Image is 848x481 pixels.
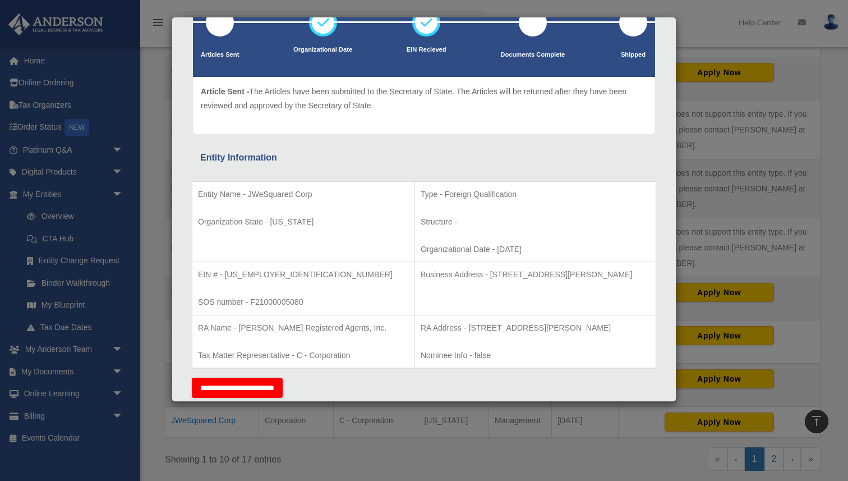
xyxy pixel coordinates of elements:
p: Organizational Date - [DATE] [421,242,650,256]
p: Type - Foreign Qualification [421,187,650,201]
p: Business Address - [STREET_ADDRESS][PERSON_NAME] [421,268,650,282]
p: Entity Name - JWeSquared Corp [198,187,409,201]
p: EIN Recieved [407,44,446,56]
p: Shipped [619,49,647,61]
p: The Articles have been submitted to the Secretary of State. The Articles will be returned after t... [201,85,647,112]
div: Entity Information [200,150,648,166]
p: Documents Complete [500,49,565,61]
p: Organization State - [US_STATE] [198,215,409,229]
p: RA Address - [STREET_ADDRESS][PERSON_NAME] [421,321,650,335]
p: EIN # - [US_EMPLOYER_IDENTIFICATION_NUMBER] [198,268,409,282]
p: Structure - [421,215,650,229]
p: Organizational Date [293,44,352,56]
span: Article Sent - [201,87,249,96]
p: RA Name - [PERSON_NAME] Registered Agents, Inc. [198,321,409,335]
p: Tax Matter Representative - C - Corporation [198,349,409,363]
p: Nominee Info - false [421,349,650,363]
p: Articles Sent [201,49,239,61]
p: SOS number - F21000005080 [198,295,409,309]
